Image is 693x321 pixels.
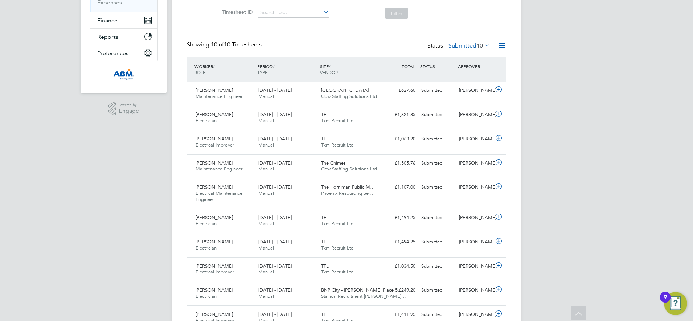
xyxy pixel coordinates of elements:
[220,9,253,15] label: Timesheet ID
[321,111,329,118] span: TFL
[97,17,118,24] span: Finance
[196,166,242,172] span: Maintenance Engineer
[456,109,494,121] div: [PERSON_NAME]
[418,309,456,321] div: Submitted
[258,8,329,18] input: Search for...
[418,284,456,296] div: Submitted
[320,69,338,75] span: VENDOR
[213,63,214,69] span: /
[321,184,375,190] span: The Horniman Public M…
[196,190,242,202] span: Electrical Maintenance Engineer
[427,41,492,51] div: Status
[418,212,456,224] div: Submitted
[456,181,494,193] div: [PERSON_NAME]
[385,8,408,19] button: Filter
[90,29,157,45] button: Reports
[329,63,330,69] span: /
[258,190,274,196] span: Manual
[258,136,292,142] span: [DATE] - [DATE]
[193,60,255,79] div: WORKER
[321,287,402,293] span: BNP City - [PERSON_NAME] Place 5…
[273,63,274,69] span: /
[258,287,292,293] span: [DATE] - [DATE]
[321,160,346,166] span: The Chimes
[321,166,377,172] span: Cbw Staffing Solutions Ltd
[90,45,157,61] button: Preferences
[381,284,418,296] div: £249.20
[321,221,354,227] span: Txm Recruit Ltd
[321,311,329,317] span: TFL
[258,311,292,317] span: [DATE] - [DATE]
[258,93,274,99] span: Manual
[381,212,418,224] div: £1,494.25
[318,60,381,79] div: SITE
[418,60,456,73] div: STATUS
[381,260,418,272] div: £1,034.50
[321,293,406,299] span: Stallion Recruitment [PERSON_NAME]…
[196,311,233,317] span: [PERSON_NAME]
[258,142,274,148] span: Manual
[321,190,375,196] span: Phoenix Resourcing Ser…
[90,12,157,28] button: Finance
[456,133,494,145] div: [PERSON_NAME]
[255,60,318,79] div: PERIOD
[196,136,233,142] span: [PERSON_NAME]
[258,293,274,299] span: Manual
[196,239,233,245] span: [PERSON_NAME]
[321,269,354,275] span: Txm Recruit Ltd
[381,181,418,193] div: £1,107.00
[321,87,369,93] span: [GEOGRAPHIC_DATA]
[381,309,418,321] div: £1,411.95
[381,109,418,121] div: £1,321.85
[196,263,233,269] span: [PERSON_NAME]
[321,142,354,148] span: Txm Recruit Ltd
[321,239,329,245] span: TFL
[196,184,233,190] span: [PERSON_NAME]
[258,269,274,275] span: Manual
[456,236,494,248] div: [PERSON_NAME]
[456,85,494,96] div: [PERSON_NAME]
[196,93,242,99] span: Maintenance Engineer
[257,69,267,75] span: TYPE
[258,263,292,269] span: [DATE] - [DATE]
[418,133,456,145] div: Submitted
[119,102,139,108] span: Powered by
[456,260,494,272] div: [PERSON_NAME]
[321,245,354,251] span: Txm Recruit Ltd
[321,118,354,124] span: Txm Recruit Ltd
[196,87,233,93] span: [PERSON_NAME]
[258,118,274,124] span: Manual
[418,181,456,193] div: Submitted
[196,221,217,227] span: Electrician
[456,284,494,296] div: [PERSON_NAME]
[196,118,217,124] span: Electrician
[196,160,233,166] span: [PERSON_NAME]
[381,157,418,169] div: £1,505.76
[258,214,292,221] span: [DATE] - [DATE]
[258,87,292,93] span: [DATE] - [DATE]
[418,260,456,272] div: Submitted
[90,69,158,80] a: Go to home page
[113,69,134,80] img: abm-technical-logo-retina.png
[258,160,292,166] span: [DATE] - [DATE]
[381,85,418,96] div: £627.60
[196,287,233,293] span: [PERSON_NAME]
[258,245,274,251] span: Manual
[664,292,687,315] button: Open Resource Center, 9 new notifications
[211,41,262,48] span: 10 Timesheets
[664,297,667,306] div: 9
[258,111,292,118] span: [DATE] - [DATE]
[108,102,139,116] a: Powered byEngage
[196,111,233,118] span: [PERSON_NAME]
[258,184,292,190] span: [DATE] - [DATE]
[381,133,418,145] div: £1,063.20
[418,236,456,248] div: Submitted
[194,69,205,75] span: ROLE
[321,214,329,221] span: TFL
[456,157,494,169] div: [PERSON_NAME]
[448,42,490,49] label: Submitted
[418,85,456,96] div: Submitted
[381,236,418,248] div: £1,494.25
[476,42,483,49] span: 10
[456,60,494,73] div: APPROVER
